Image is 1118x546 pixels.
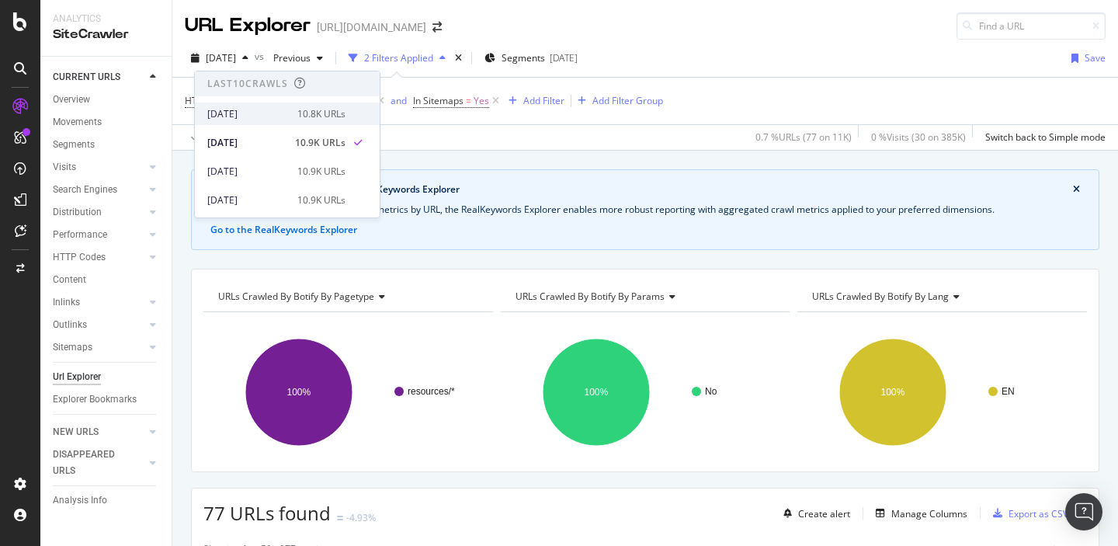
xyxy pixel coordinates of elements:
[797,325,1087,460] svg: A chart.
[53,12,159,26] div: Analytics
[337,516,343,520] img: Equal
[364,51,433,64] div: 2 Filters Applied
[798,507,850,520] div: Create alert
[1002,386,1015,397] text: EN
[466,94,471,107] span: =
[206,51,236,64] span: 2025 Oct. 8th
[207,136,286,150] div: [DATE]
[207,165,288,179] div: [DATE]
[812,290,949,303] span: URLs Crawled By Botify By lang
[53,92,90,108] div: Overview
[1065,46,1106,71] button: Save
[452,50,465,66] div: times
[502,51,545,64] span: Segments
[592,94,663,107] div: Add Filter Group
[297,165,345,179] div: 10.9K URLs
[218,290,374,303] span: URLs Crawled By Botify By pagetype
[53,369,161,385] a: Url Explorer
[287,387,311,398] text: 100%
[317,19,426,35] div: [URL][DOMAIN_NAME]
[584,387,608,398] text: 100%
[295,136,345,150] div: 10.9K URLs
[207,77,288,90] div: Last 10 Crawls
[550,51,578,64] div: [DATE]
[571,92,663,110] button: Add Filter Group
[53,204,102,221] div: Distribution
[53,159,145,176] a: Visits
[755,130,852,144] div: 0.7 % URLs ( 77 on 11K )
[53,182,145,198] a: Search Engines
[53,69,120,85] div: CURRENT URLS
[191,169,1099,250] div: info banner
[53,391,137,408] div: Explorer Bookmarks
[255,50,267,63] span: vs
[391,94,407,107] div: and
[210,223,357,237] button: Go to the RealKeywords Explorer
[203,500,331,526] span: 77 URLs found
[210,203,1080,217] div: While the Site Explorer provides crawl metrics by URL, the RealKeywords Explorer enables more rob...
[53,492,107,509] div: Analysis Info
[987,501,1068,526] button: Export as CSV
[53,492,161,509] a: Analysis Info
[871,130,966,144] div: 0 % Visits ( 30 on 385K )
[185,12,311,39] div: URL Explorer
[342,46,452,71] button: 2 Filters Applied
[53,424,145,440] a: NEW URLS
[53,391,161,408] a: Explorer Bookmarks
[53,447,145,479] a: DISAPPEARED URLS
[185,125,230,150] button: Apply
[53,159,76,176] div: Visits
[957,12,1106,40] input: Find a URL
[870,504,967,523] button: Manage Columns
[53,317,87,333] div: Outlinks
[53,26,159,43] div: SiteCrawler
[408,386,455,397] text: resources/*
[53,69,145,85] a: CURRENT URLS
[53,92,161,108] a: Overview
[297,193,345,207] div: 10.9K URLs
[478,46,584,71] button: Segments[DATE]
[1009,507,1068,520] div: Export as CSV
[185,46,255,71] button: [DATE]
[53,447,131,479] div: DISAPPEARED URLS
[53,249,106,266] div: HTTP Codes
[297,107,345,121] div: 10.8K URLs
[53,339,92,356] div: Sitemaps
[53,272,161,288] a: Content
[777,501,850,526] button: Create alert
[391,93,407,108] button: and
[53,137,161,153] a: Segments
[432,22,442,33] div: arrow-right-arrow-left
[53,317,145,333] a: Outlinks
[502,92,564,110] button: Add Filter
[809,284,1073,309] h4: URLs Crawled By Botify By lang
[53,294,145,311] a: Inlinks
[207,193,288,207] div: [DATE]
[53,294,80,311] div: Inlinks
[53,272,86,288] div: Content
[1085,51,1106,64] div: Save
[226,183,1073,196] div: Crawl metrics are now in the RealKeywords Explorer
[215,284,479,309] h4: URLs Crawled By Botify By pagetype
[1065,493,1102,530] div: Open Intercom Messenger
[53,424,99,440] div: NEW URLS
[413,94,464,107] span: In Sitemaps
[185,94,262,107] span: HTTP Status Code
[203,325,493,460] svg: A chart.
[474,90,489,112] span: Yes
[53,369,101,385] div: Url Explorer
[985,130,1106,144] div: Switch back to Simple mode
[979,125,1106,150] button: Switch back to Simple mode
[53,182,117,198] div: Search Engines
[53,204,145,221] a: Distribution
[53,114,102,130] div: Movements
[53,137,95,153] div: Segments
[512,284,776,309] h4: URLs Crawled By Botify By params
[891,507,967,520] div: Manage Columns
[207,107,288,121] div: [DATE]
[53,227,107,243] div: Performance
[523,94,564,107] div: Add Filter
[881,387,905,398] text: 100%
